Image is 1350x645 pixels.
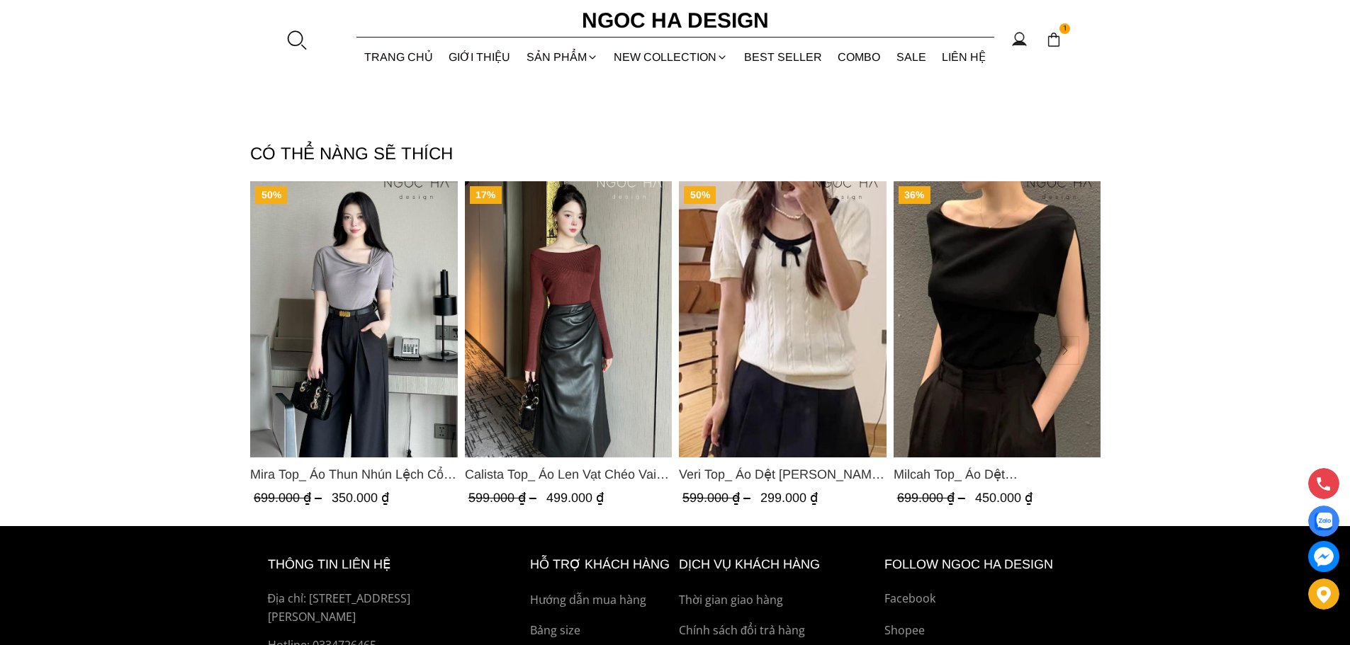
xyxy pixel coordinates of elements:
a: Chính sách đổi trả hàng [679,622,877,640]
a: Link to Veri Top_ Áo Dệt Kim Viền Cổ Đính Nơ A1019 [679,464,887,484]
div: SẢN PHẨM [519,38,607,76]
a: Link to Calista Top_ Áo Len Vạt Chéo Vai Tay Dài A954 [464,464,672,484]
span: 350.000 ₫ [332,491,389,506]
a: Combo [830,38,889,76]
span: 450.000 ₫ [974,491,1032,506]
span: 499.000 ₫ [546,491,603,506]
a: Hướng dẫn mua hàng [530,591,672,610]
a: messenger [1308,541,1339,572]
span: 599.000 ₫ [682,491,754,506]
a: NEW COLLECTION [606,38,736,76]
a: GIỚI THIỆU [441,38,519,76]
img: Mira Top_ Áo Thun Nhún Lệch Cổ A1048 [250,181,458,457]
img: Milcah Top_ Áo Dệt Kim Choàng Vai A1049 [893,181,1101,457]
img: Calista Top_ Áo Len Vạt Chéo Vai Tay Dài A954 [464,181,672,457]
span: 699.000 ₫ [254,491,325,506]
span: Mira Top_ Áo Thun Nhún Lệch Cổ A1048 [250,464,458,484]
a: TRANG CHỦ [356,38,441,76]
p: Địa chỉ: [STREET_ADDRESS][PERSON_NAME] [268,590,497,626]
a: Thời gian giao hàng [679,591,877,610]
span: Milcah Top_ Áo Dệt [PERSON_NAME] Vai A1049 [893,464,1101,484]
span: Veri Top_ Áo Dệt [PERSON_NAME] Cổ Đính Nơ A1019 [679,464,887,484]
a: LIÊN HỆ [934,38,994,76]
a: Product image - Milcah Top_ Áo Dệt Kim Choàng Vai A1049 [893,181,1101,457]
h4: CÓ THỂ NÀNG SẼ THÍCH [250,140,1101,167]
a: Facebook [884,590,1083,608]
a: Ngoc Ha Design [569,4,782,38]
img: Display image [1315,513,1332,530]
a: Bảng size [530,622,672,640]
a: Link to Milcah Top_ Áo Dệt Kim Choàng Vai A1049 [893,464,1101,484]
a: SALE [889,38,935,76]
h6: Follow ngoc ha Design [884,554,1083,575]
span: 299.000 ₫ [760,491,818,506]
a: Product image - Veri Top_ Áo Dệt Kim Viền Cổ Đính Nơ A1019 [679,181,887,457]
a: BEST SELLER [736,38,831,76]
span: 599.000 ₫ [468,491,539,506]
a: Display image [1308,506,1339,537]
h6: Dịch vụ khách hàng [679,554,877,575]
a: Product image - Mira Top_ Áo Thun Nhún Lệch Cổ A1048 [250,181,458,457]
img: img-CART-ICON-ksit0nf1 [1046,32,1062,47]
h6: hỗ trợ khách hàng [530,554,672,575]
span: 1 [1059,23,1071,35]
span: 699.000 ₫ [896,491,968,506]
a: Product image - Calista Top_ Áo Len Vạt Chéo Vai Tay Dài A954 [464,181,672,457]
span: Calista Top_ Áo Len Vạt Chéo Vai Tay Dài A954 [464,464,672,484]
h6: thông tin liên hệ [268,554,497,575]
a: Link to Mira Top_ Áo Thun Nhún Lệch Cổ A1048 [250,464,458,484]
a: Shopee [884,622,1083,640]
img: Veri Top_ Áo Dệt Kim Viền Cổ Đính Nơ A1019 [679,181,887,457]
